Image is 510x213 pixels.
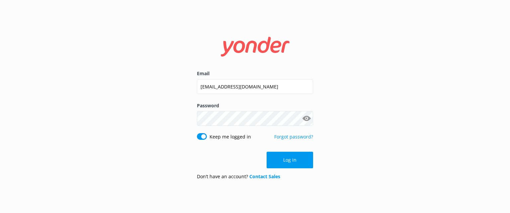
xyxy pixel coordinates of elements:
[267,152,313,168] button: Log in
[197,79,313,94] input: user@emailaddress.com
[300,112,313,125] button: Show password
[210,133,251,140] label: Keep me logged in
[197,102,313,109] label: Password
[197,70,313,77] label: Email
[274,133,313,140] a: Forgot password?
[197,173,280,180] p: Don’t have an account?
[249,173,280,180] a: Contact Sales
